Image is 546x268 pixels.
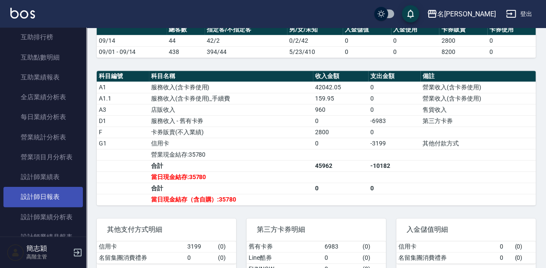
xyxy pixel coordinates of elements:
[391,35,439,46] td: 0
[287,46,343,57] td: 5/23/410
[3,227,83,247] a: 設計師業績月報表
[97,126,149,138] td: F
[149,138,313,149] td: 信用卡
[487,35,536,46] td: 0
[313,93,368,104] td: 159.95
[3,167,83,187] a: 設計師業績表
[205,46,287,57] td: 394/44
[423,5,499,23] button: 名[PERSON_NAME]
[439,35,487,46] td: 2800
[313,126,368,138] td: 2800
[420,71,536,82] th: 備註
[97,252,185,263] td: 名留集團消費禮券
[313,160,368,171] td: 45962
[3,67,83,87] a: 互助業績報表
[205,35,287,46] td: 42/2
[287,24,343,35] th: 男/女/未知
[97,138,149,149] td: G1
[97,46,167,57] td: 09/01 - 09/14
[3,187,83,207] a: 設計師日報表
[287,35,343,46] td: 0/2/42
[487,24,536,35] th: 卡券使用
[368,183,420,194] td: 0
[396,252,498,263] td: 名留集團消費禮券
[10,8,35,19] img: Logo
[368,115,420,126] td: -6983
[167,46,205,57] td: 438
[3,107,83,127] a: 每日業績分析表
[3,27,83,47] a: 互助排行榜
[420,82,536,93] td: 營業收入(含卡券使用)
[149,171,313,183] td: 當日現金結存:35780
[368,104,420,115] td: 0
[149,104,313,115] td: 店販收入
[420,93,536,104] td: 營業收入(含卡券使用)
[368,71,420,82] th: 支出金額
[343,46,391,57] td: 0
[149,126,313,138] td: 卡券販賣(不入業績)
[216,241,236,252] td: ( 0 )
[512,241,536,252] td: ( 0 )
[368,160,420,171] td: -10182
[512,252,536,263] td: ( 0 )
[407,225,525,234] span: 入金儲值明細
[149,71,313,82] th: 科目名稱
[368,138,420,149] td: -3199
[343,24,391,35] th: 入金儲值
[391,24,439,35] th: 入金使用
[97,93,149,104] td: A1.1
[502,6,536,22] button: 登出
[439,24,487,35] th: 卡券販賣
[97,241,236,264] table: a dense table
[97,82,149,93] td: A1
[26,244,70,253] h5: 簡志穎
[97,241,185,252] td: 信用卡
[420,104,536,115] td: 售貨收入
[149,93,313,104] td: 服務收入(含卡券使用)_手續費
[7,244,24,261] img: Person
[3,87,83,107] a: 全店業績分析表
[167,24,205,35] th: 總客數
[149,183,313,194] td: 合計
[167,35,205,46] td: 44
[360,252,386,263] td: ( 0 )
[487,46,536,57] td: 0
[313,82,368,93] td: 42042.05
[97,104,149,115] td: A3
[313,104,368,115] td: 960
[205,24,287,35] th: 指定客/不指定客
[107,225,226,234] span: 其他支付方式明細
[97,71,536,205] table: a dense table
[97,115,149,126] td: D1
[3,127,83,147] a: 營業統計分析表
[313,138,368,149] td: 0
[3,147,83,167] a: 營業項目月分析表
[3,47,83,67] a: 互助點數明細
[313,183,368,194] td: 0
[216,252,236,263] td: ( 0 )
[185,241,216,252] td: 3199
[439,46,487,57] td: 8200
[396,241,536,264] table: a dense table
[498,252,513,263] td: 0
[97,71,149,82] th: 科目編號
[343,35,391,46] td: 0
[498,241,513,252] td: 0
[246,241,322,252] td: 舊有卡券
[391,46,439,57] td: 0
[149,149,313,160] td: 營業現金結存:35780
[420,115,536,126] td: 第三方卡券
[313,71,368,82] th: 收入金額
[313,115,368,126] td: 0
[396,241,498,252] td: 信用卡
[420,138,536,149] td: 其他付款方式
[360,241,386,252] td: ( 0 )
[368,93,420,104] td: 0
[97,24,536,58] table: a dense table
[3,207,83,227] a: 設計師業績分析表
[185,252,216,263] td: 0
[368,82,420,93] td: 0
[246,252,322,263] td: Line酷券
[149,82,313,93] td: 服務收入(含卡券使用)
[149,115,313,126] td: 服務收入 - 舊有卡券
